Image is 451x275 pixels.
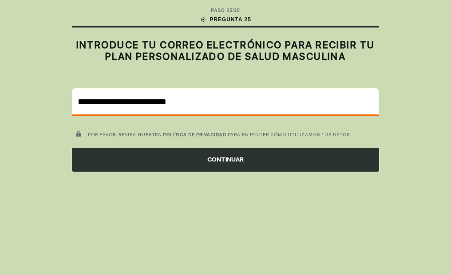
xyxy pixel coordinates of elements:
[72,148,379,172] div: CONTINUAR
[88,132,352,137] span: POR FAVOR, REVISA NUESTRA PARA ENTENDER CÓMO UTILIZAMOS TUS DATOS.
[163,132,226,137] a: POLÍTICA DE PRIVACIDAD
[200,16,251,24] div: PREGUNTA 25
[72,39,379,63] h2: INTRODUCE TU CORREO ELECTRÓNICO PARA RECIBIR TU PLAN PERSONALIZADO DE SALUD MASCULINA
[211,7,240,14] div: PASO 25 / 25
